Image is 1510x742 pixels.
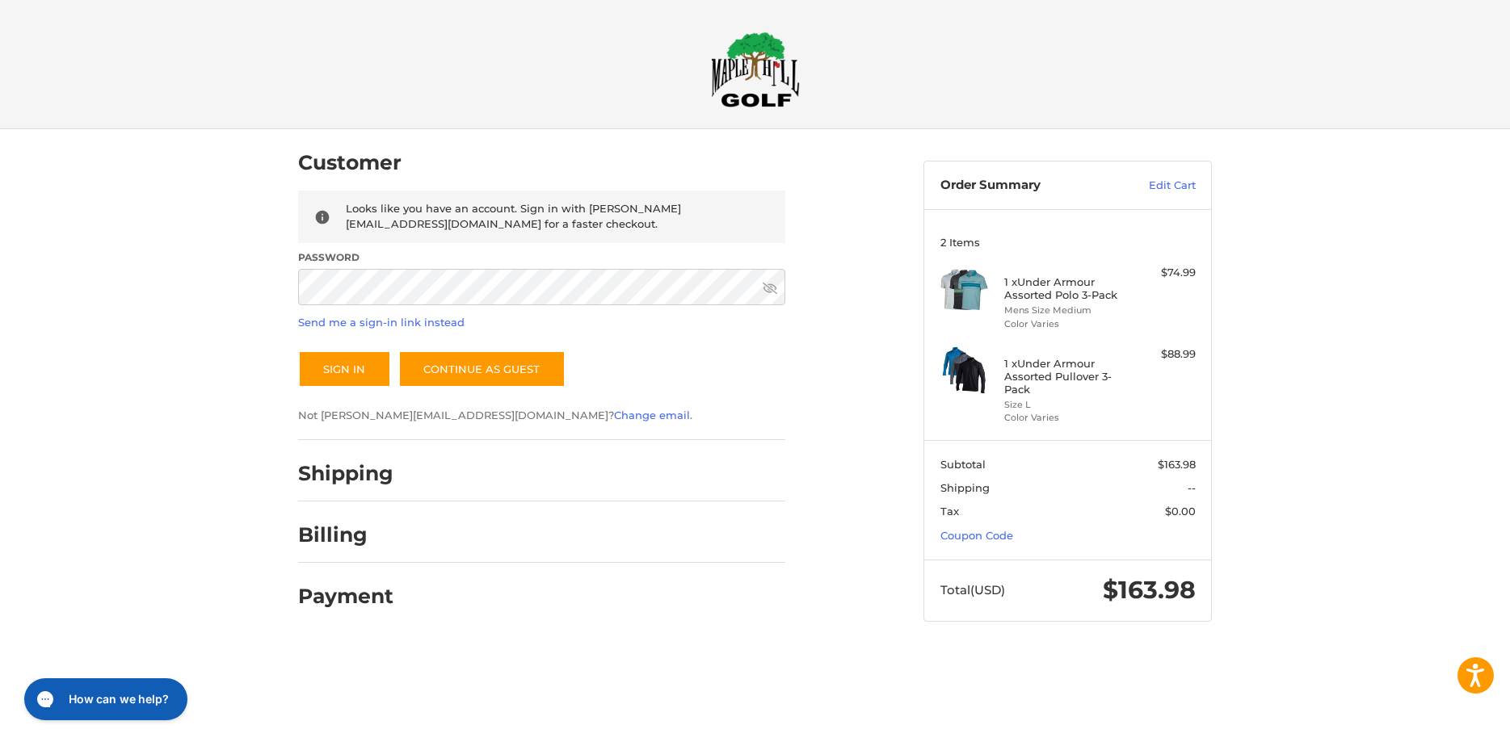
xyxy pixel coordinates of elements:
[940,458,986,471] span: Subtotal
[1165,505,1196,518] span: $0.00
[1158,458,1196,471] span: $163.98
[1004,411,1128,425] li: Color Varies
[298,461,393,486] h2: Shipping
[1132,346,1196,363] div: $88.99
[940,505,959,518] span: Tax
[1188,481,1196,494] span: --
[1114,178,1196,194] a: Edit Cart
[1004,317,1128,331] li: Color Varies
[1004,398,1128,412] li: Size L
[1132,265,1196,281] div: $74.99
[940,529,1013,542] a: Coupon Code
[1004,275,1128,302] h4: 1 x Under Armour Assorted Polo 3-Pack
[298,584,393,609] h2: Payment
[940,178,1114,194] h3: Order Summary
[298,250,785,265] label: Password
[346,202,681,231] span: Looks like you have an account. Sign in with [PERSON_NAME][EMAIL_ADDRESS][DOMAIN_NAME] for a fast...
[711,31,800,107] img: Maple Hill Golf
[1004,357,1128,396] h4: 1 x Under Armour Assorted Pullover 3-Pack
[298,408,785,424] p: Not [PERSON_NAME][EMAIL_ADDRESS][DOMAIN_NAME]? .
[298,522,393,547] h2: Billing
[16,673,193,726] iframe: Gorgias live chat messenger
[1103,575,1196,605] span: $163.98
[298,316,465,329] a: Send me a sign-in link instead
[614,409,690,421] a: Change email
[1004,304,1128,317] li: Mens Size Medium
[940,481,990,494] span: Shipping
[298,150,402,175] h2: Customer
[940,582,1005,597] span: Total (USD)
[298,350,391,388] button: Sign In
[940,236,1196,249] h3: 2 Items
[398,350,566,388] a: Continue as guest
